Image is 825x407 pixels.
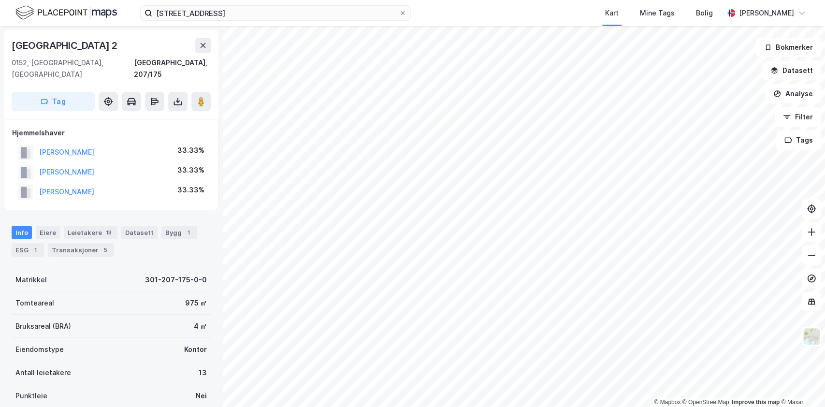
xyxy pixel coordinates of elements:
[15,320,71,332] div: Bruksareal (BRA)
[765,84,821,103] button: Analyse
[775,107,821,127] button: Filter
[15,344,64,355] div: Eiendomstype
[15,274,47,286] div: Matrikkel
[196,390,207,402] div: Nei
[732,399,780,406] a: Improve this map
[12,243,44,257] div: ESG
[101,245,110,255] div: 5
[605,7,619,19] div: Kart
[194,320,207,332] div: 4 ㎡
[15,297,54,309] div: Tomteareal
[184,344,207,355] div: Kontor
[121,226,158,239] div: Datasett
[12,226,32,239] div: Info
[682,399,729,406] a: OpenStreetMap
[762,61,821,80] button: Datasett
[145,274,207,286] div: 301-207-175-0-0
[640,7,675,19] div: Mine Tags
[776,131,821,150] button: Tags
[64,226,117,239] div: Leietakere
[104,228,114,237] div: 13
[36,226,60,239] div: Eiere
[185,297,207,309] div: 975 ㎡
[12,38,119,53] div: [GEOGRAPHIC_DATA] 2
[12,92,95,111] button: Tag
[161,226,197,239] div: Bygg
[12,127,210,139] div: Hjemmelshaver
[134,57,211,80] div: [GEOGRAPHIC_DATA], 207/175
[30,245,40,255] div: 1
[15,367,71,378] div: Antall leietakere
[802,327,821,346] img: Z
[152,6,399,20] input: Søk på adresse, matrikkel, gårdeiere, leietakere eller personer
[15,390,47,402] div: Punktleie
[739,7,794,19] div: [PERSON_NAME]
[756,38,821,57] button: Bokmerker
[12,57,134,80] div: 0152, [GEOGRAPHIC_DATA], [GEOGRAPHIC_DATA]
[696,7,713,19] div: Bolig
[177,164,204,176] div: 33.33%
[15,4,117,21] img: logo.f888ab2527a4732fd821a326f86c7f29.svg
[199,367,207,378] div: 13
[48,243,114,257] div: Transaksjoner
[177,145,204,156] div: 33.33%
[777,361,825,407] iframe: Chat Widget
[177,184,204,196] div: 33.33%
[777,361,825,407] div: Kontrollprogram for chat
[184,228,193,237] div: 1
[654,399,680,406] a: Mapbox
